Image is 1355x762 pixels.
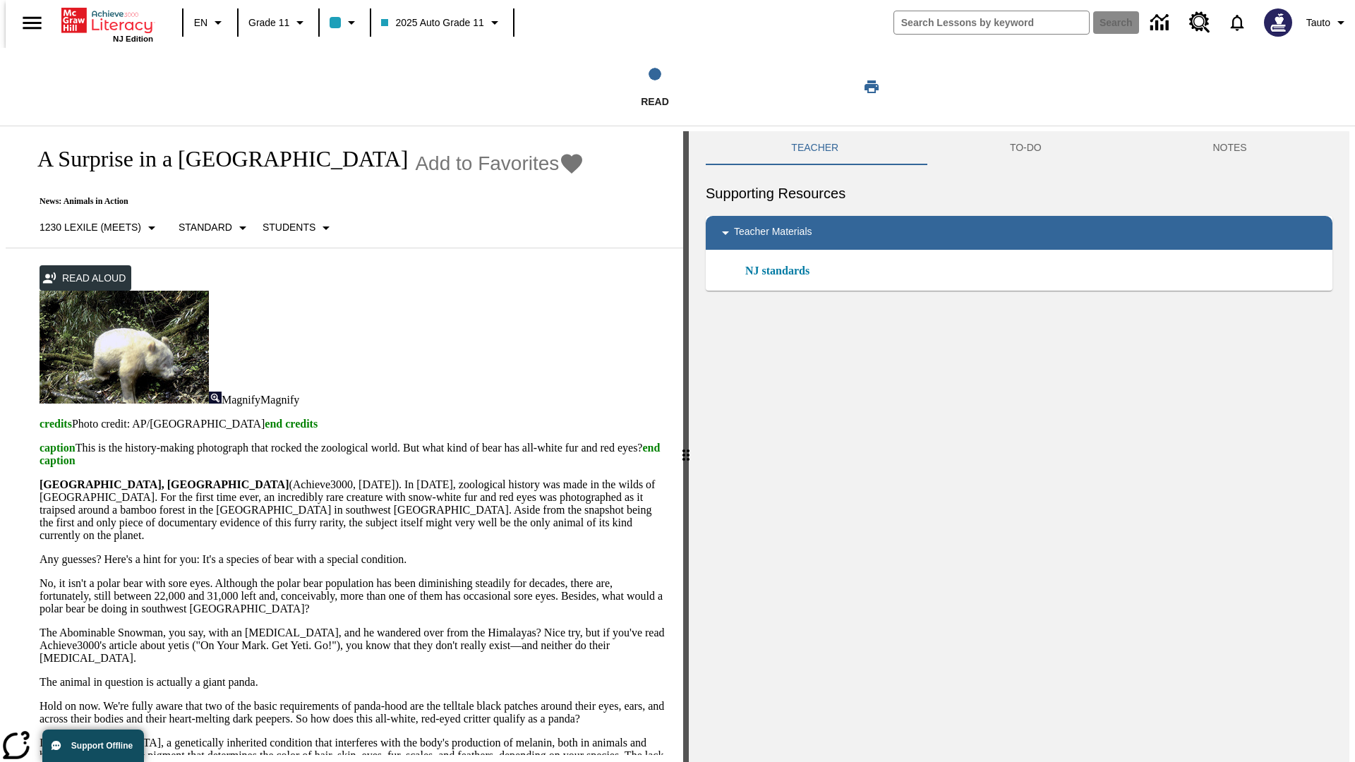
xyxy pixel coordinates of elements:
[40,676,666,689] p: The animal in question is actually a giant panda.
[40,442,660,466] span: end caption
[40,291,209,404] img: albino pandas in China are sometimes mistaken for polar bears
[925,131,1128,165] button: TO-DO
[40,418,666,430] p: Photo credit: AP/[GEOGRAPHIC_DATA]
[689,131,1349,762] div: activity
[1219,4,1255,41] a: Notifications
[1255,4,1301,41] button: Select a new avatar
[40,442,76,454] span: caption
[415,151,584,176] button: Add to Favorites - A Surprise in a Bamboo Forest
[706,182,1332,205] h6: Supporting Resources
[745,262,818,279] a: NJ standards
[683,131,689,762] div: Press Enter or Spacebar and then press right and left arrow keys to move the slider
[415,152,559,175] span: Add to Favorites
[641,96,669,107] span: Read
[40,627,666,665] p: The Abominable Snowman, you say, with an [MEDICAL_DATA], and he wandered over from the Himalayas?...
[6,131,683,755] div: reading
[1306,16,1330,30] span: Tauto
[40,442,666,467] p: This is the history-making photograph that rocked the zoological world. But what kind of bear has...
[734,224,812,241] p: Teacher Materials
[40,577,666,615] p: No, it isn't a polar bear with sore eyes. Although the polar bear population has been diminishing...
[23,146,408,172] h1: A Surprise in a [GEOGRAPHIC_DATA]
[1301,10,1355,35] button: Profile/Settings
[1142,4,1181,42] a: Data Center
[243,10,314,35] button: Grade: Grade 11, Select a grade
[706,216,1332,250] div: Teacher Materials
[40,265,131,291] button: Read Aloud
[265,418,318,430] span: end credits
[173,215,257,241] button: Scaffolds, Standard
[194,16,207,30] span: EN
[260,394,299,406] span: Magnify
[472,48,838,126] button: Read step 1 of 1
[1127,131,1332,165] button: NOTES
[248,16,289,30] span: Grade 11
[40,478,666,542] p: (Achieve3000, [DATE]). In [DATE], zoological history was made in the wilds of [GEOGRAPHIC_DATA]. ...
[1181,4,1219,42] a: Resource Center, Will open in new tab
[40,418,72,430] span: credits
[381,16,483,30] span: 2025 Auto Grade 11
[324,10,366,35] button: Class color is light blue. Change class color
[849,74,894,99] button: Print
[11,2,53,44] button: Open side menu
[706,131,1332,165] div: Instructional Panel Tabs
[706,131,925,165] button: Teacher
[257,215,340,241] button: Select Student
[23,196,584,207] p: News: Animals in Action
[40,478,289,490] strong: [GEOGRAPHIC_DATA], [GEOGRAPHIC_DATA]
[263,220,315,235] p: Students
[209,392,222,404] img: Magnify
[222,394,260,406] span: Magnify
[894,11,1089,34] input: search field
[113,35,153,43] span: NJ Edition
[40,553,666,566] p: Any guesses? Here's a hint for you: It's a species of bear with a special condition.
[71,741,133,751] span: Support Offline
[40,700,666,725] p: Hold on now. We're fully aware that two of the basic requirements of panda-hood are the telltale ...
[61,5,153,43] div: Home
[188,10,233,35] button: Language: EN, Select a language
[1264,8,1292,37] img: Avatar
[42,730,144,762] button: Support Offline
[375,10,508,35] button: Class: 2025 Auto Grade 11, Select your class
[40,220,141,235] p: 1230 Lexile (Meets)
[34,215,166,241] button: Select Lexile, 1230 Lexile (Meets)
[179,220,232,235] p: Standard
